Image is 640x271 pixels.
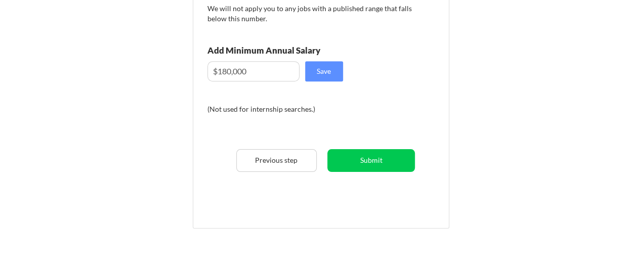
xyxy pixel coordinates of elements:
input: E.g. $100,000 [207,61,300,81]
button: Save [305,61,343,81]
button: Previous step [236,149,317,172]
div: (Not used for internship searches.) [207,104,345,114]
button: Submit [327,149,415,172]
div: Add Minimum Annual Salary [207,46,366,55]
